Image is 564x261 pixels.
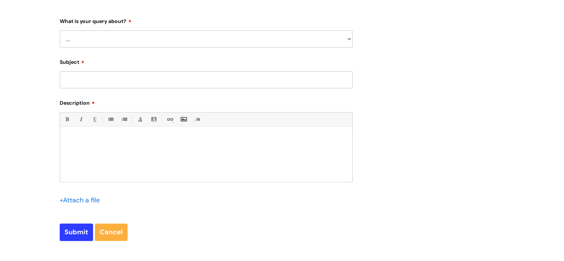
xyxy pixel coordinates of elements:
[135,115,145,124] a: Font Color
[60,97,353,106] label: Description
[192,115,202,124] a: Remove formatting (Ctrl-\)
[165,115,174,124] a: Link
[62,115,72,124] a: Bold (Ctrl-B)
[76,115,85,124] a: Italic (Ctrl-I)
[60,224,93,241] input: Submit
[95,224,128,241] a: Cancel
[106,115,115,124] a: • Unordered List (Ctrl-Shift-7)
[119,115,129,124] a: 1. Ordered List (Ctrl-Shift-8)
[60,196,63,205] span: +
[60,16,353,25] label: What is your query about?
[90,115,99,124] a: Underline(Ctrl-U)
[179,115,188,124] a: Insert Image...
[60,56,353,65] label: Subject
[60,194,104,206] div: Attach a file
[149,115,158,124] a: Back Color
